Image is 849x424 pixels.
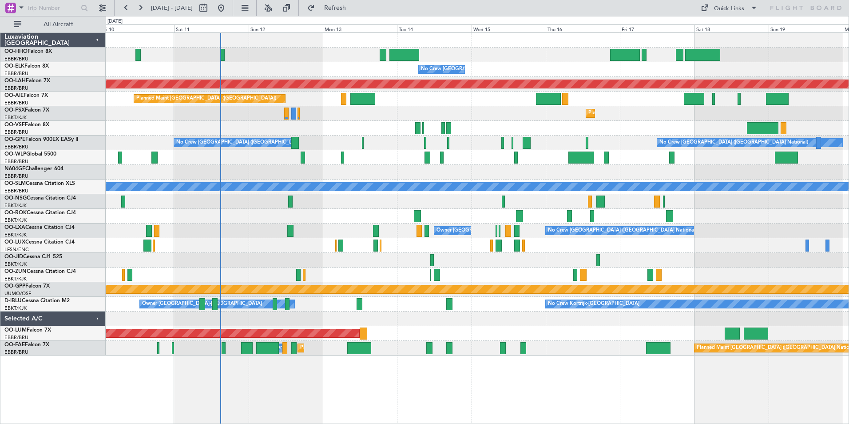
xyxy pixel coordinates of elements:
[4,276,27,282] a: EBKT/KJK
[4,202,27,209] a: EBKT/KJK
[696,1,762,15] button: Quick Links
[4,269,76,274] a: OO-ZUNCessna Citation CJ4
[4,78,50,84] a: OO-LAHFalcon 7X
[4,240,25,245] span: OO-LUX
[4,166,63,172] a: N604GFChallenger 604
[136,92,276,105] div: Planned Maint [GEOGRAPHIC_DATA] ([GEOGRAPHIC_DATA])
[4,225,75,230] a: OO-LXACessna Citation CJ4
[4,196,76,201] a: OO-NSGCessna Citation CJ4
[4,137,78,142] a: OO-GPEFalcon 900EX EASy II
[4,152,26,157] span: OO-WLP
[4,298,70,304] a: D-IBLUCessna Citation M2
[4,173,28,180] a: EBBR/BRU
[107,18,123,25] div: [DATE]
[4,108,25,113] span: OO-FSX
[4,328,27,333] span: OO-LUM
[4,342,25,348] span: OO-FAE
[4,254,23,260] span: OO-JID
[4,56,28,62] a: EBBR/BRU
[27,1,78,15] input: Trip Number
[4,210,27,216] span: OO-ROK
[4,64,49,69] a: OO-ELKFalcon 8X
[100,24,174,32] div: Fri 10
[249,24,323,32] div: Sun 12
[472,24,546,32] div: Wed 15
[4,290,31,297] a: UUMO/OSF
[4,78,26,84] span: OO-LAH
[769,24,843,32] div: Sun 19
[4,188,28,194] a: EBBR/BRU
[546,24,620,32] div: Thu 16
[4,261,27,268] a: EBKT/KJK
[694,24,769,32] div: Sat 18
[323,24,397,32] div: Mon 13
[4,254,62,260] a: OO-JIDCessna CJ1 525
[4,284,50,289] a: OO-GPPFalcon 7X
[4,225,25,230] span: OO-LXA
[4,64,24,69] span: OO-ELK
[4,284,25,289] span: OO-GPP
[620,24,694,32] div: Fri 17
[421,63,570,76] div: No Crew [GEOGRAPHIC_DATA] ([GEOGRAPHIC_DATA] National)
[4,129,28,136] a: EBBR/BRU
[4,298,22,304] span: D-IBLU
[4,122,49,128] a: OO-VSFFalcon 8X
[4,144,28,150] a: EBBR/BRU
[4,158,28,165] a: EBBR/BRU
[10,17,96,32] button: All Aircraft
[4,240,75,245] a: OO-LUXCessna Citation CJ4
[151,4,193,12] span: [DATE] - [DATE]
[436,224,556,237] div: Owner [GEOGRAPHIC_DATA]-[GEOGRAPHIC_DATA]
[4,328,51,333] a: OO-LUMFalcon 7X
[4,166,25,172] span: N604GF
[4,70,28,77] a: EBBR/BRU
[300,341,378,355] div: Planned Maint Melsbroek Air Base
[4,246,29,253] a: LFSN/ENC
[4,137,25,142] span: OO-GPE
[4,49,28,54] span: OO-HHO
[548,224,697,237] div: No Crew [GEOGRAPHIC_DATA] ([GEOGRAPHIC_DATA] National)
[4,210,76,216] a: OO-ROKCessna Citation CJ4
[4,305,27,312] a: EBKT/KJK
[4,181,26,186] span: OO-SLM
[4,217,27,224] a: EBKT/KJK
[317,5,354,11] span: Refresh
[4,108,49,113] a: OO-FSXFalcon 7X
[4,93,24,98] span: OO-AIE
[4,93,48,98] a: OO-AIEFalcon 7X
[176,136,325,149] div: No Crew [GEOGRAPHIC_DATA] ([GEOGRAPHIC_DATA] National)
[4,100,28,106] a: EBBR/BRU
[303,1,357,15] button: Refresh
[4,269,27,274] span: OO-ZUN
[397,24,471,32] div: Tue 14
[714,4,744,13] div: Quick Links
[4,232,27,238] a: EBKT/KJK
[4,349,28,356] a: EBBR/BRU
[4,196,27,201] span: OO-NSG
[23,21,94,28] span: All Aircraft
[4,181,75,186] a: OO-SLMCessna Citation XLS
[4,114,27,121] a: EBKT/KJK
[4,122,25,128] span: OO-VSF
[659,136,808,149] div: No Crew [GEOGRAPHIC_DATA] ([GEOGRAPHIC_DATA] National)
[4,334,28,341] a: EBBR/BRU
[142,297,262,311] div: Owner [GEOGRAPHIC_DATA]-[GEOGRAPHIC_DATA]
[588,107,692,120] div: Planned Maint Kortrijk-[GEOGRAPHIC_DATA]
[174,24,248,32] div: Sat 11
[548,297,639,311] div: No Crew Kortrijk-[GEOGRAPHIC_DATA]
[4,152,56,157] a: OO-WLPGlobal 5500
[4,85,28,92] a: EBBR/BRU
[4,49,52,54] a: OO-HHOFalcon 8X
[4,342,49,348] a: OO-FAEFalcon 7X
